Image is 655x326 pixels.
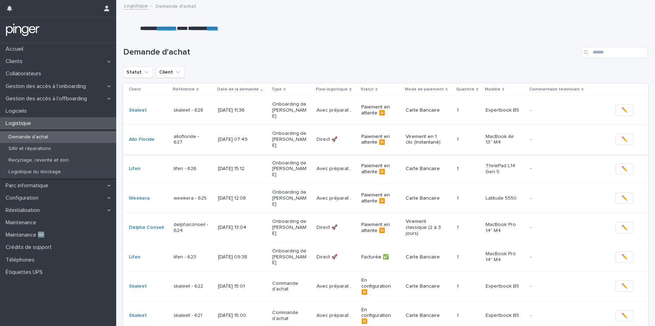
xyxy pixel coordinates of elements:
p: Avec préparation 🛠️ [317,194,353,201]
p: Onboarding de [PERSON_NAME] [272,219,307,236]
p: Onboarding de [PERSON_NAME] [272,248,307,266]
p: En configuration ⏸️ [361,307,397,325]
p: - [530,313,600,319]
p: lifen - 626 [174,166,209,172]
p: Carte Bancaire [406,166,441,172]
p: - [530,107,600,113]
p: Virement en 1 clic (Instantané) [406,134,441,146]
tr: Lifen lifen - 626[DATE] 15:12Onboarding de [PERSON_NAME]Avec préparation 🛠️Avec préparation 🛠️ Pa... [123,154,648,183]
h1: Demande d'achat [123,47,578,57]
p: Avec préparation 🛠️ [317,311,353,319]
p: 1 [457,135,460,143]
span: ✏️ [622,283,628,290]
p: Accueil [3,46,29,52]
p: Logiciels [3,108,32,114]
p: Modèle [485,86,500,93]
p: - [530,283,600,289]
p: [DATE] 09:38 [218,254,253,260]
tr: Allo Floride allofloride - 627[DATE] 07:49Onboarding de [PERSON_NAME]Direct 🚀Direct 🚀 Paiement en... [123,125,648,154]
span: ✏️ [622,165,628,173]
p: Paiement en attente ⏸️ [361,192,397,204]
p: SAV et réparations [3,146,57,152]
p: Paiement en attente ⏸️ [361,104,397,116]
p: Date de la demande [217,86,259,93]
p: Logistique du stockage [3,169,67,175]
button: ✏️ [616,105,634,116]
p: Commande d'achat [272,281,307,293]
button: Client [156,67,185,78]
button: Statut [123,67,153,78]
a: Skaleet [129,283,147,289]
p: Crédits de support [3,244,57,251]
p: [DATE] 15:12 [218,166,253,172]
p: Virement classique (2 à 3 jours) [406,219,441,236]
p: - [530,254,600,260]
a: Weekera [129,195,150,201]
button: ✏️ [616,281,634,292]
p: Maintenance 🆕 [3,232,50,238]
a: Delpha Conseil [129,225,164,231]
p: Parc informatique [3,182,54,189]
p: Carte Bancaire [406,254,441,260]
button: ✏️ [616,163,634,175]
span: ✏️ [622,253,628,261]
img: mTgBEunGTSyRkCgitkcU [6,23,40,37]
p: Carte Bancaire [406,313,441,319]
p: Carte Bancaire [406,107,441,113]
p: Collaborateurs [3,70,47,77]
p: Commentaire technicien [529,86,580,93]
p: skaleet - 621 [174,313,209,319]
p: Référence [173,86,195,93]
tr: Skaleet skaleet - 622[DATE] 15:01Commande d'achatAvec préparation 🛠️Avec préparation 🛠️ En config... [123,272,648,301]
button: ✏️ [616,193,634,204]
p: Onboarding de [PERSON_NAME] [272,131,307,148]
p: Paiement en attente ⏸️ [361,134,397,146]
p: [DATE] 07:49 [218,137,253,143]
p: Onboarding de [PERSON_NAME] [272,189,307,207]
p: Demande d'achat [156,2,196,10]
p: Gestion des accès à l’onboarding [3,83,92,90]
p: delphaconseil - 624 [174,222,209,234]
p: Direct 🚀 [317,253,339,260]
p: ThinkPad L14 Gen 5 [486,163,521,175]
p: Gestion des accès à l’offboarding [3,95,93,102]
span: ✏️ [622,136,628,143]
p: Réinitialisation [3,207,45,214]
p: Étiquettes UPS [3,269,48,276]
p: Direct 🚀 [317,135,339,143]
p: MacBook Pro 14" M4 [486,251,521,263]
p: allofloride - 627 [174,134,209,146]
p: Téléphones [3,257,40,263]
p: 1 [457,106,460,113]
p: Maintenance [3,219,42,226]
p: Configuration [3,195,44,201]
p: - [530,137,600,143]
p: skaleet - 628 [174,107,209,113]
p: [DATE] 12:08 [218,195,253,201]
p: [DATE] 15:01 [218,283,253,289]
p: lifen - 623 [174,254,209,260]
p: Facturée ✅ [361,254,397,260]
p: MacBook Pro 14" M4 [486,222,521,234]
button: ✏️ [616,134,634,145]
p: Paiement en attente ⏸️ [361,222,397,234]
a: Skaleet [129,313,147,319]
p: Expertbook B5 [486,107,521,113]
span: ✏️ [622,224,628,231]
a: Lifen [129,166,141,172]
p: [DATE] 13:04 [218,225,253,231]
p: Onboarding de [PERSON_NAME] [272,101,307,119]
input: Search [581,47,648,58]
p: Statut [361,86,374,93]
p: Carte Bancaire [406,195,441,201]
p: 1 [457,311,460,319]
p: Quantité [456,86,474,93]
p: Demande d'achat [3,134,54,140]
p: Direct 🚀 [317,223,339,231]
p: Expertbook B5 [486,313,521,319]
p: 1 [457,164,460,172]
a: Skaleet [129,107,147,113]
p: 1 [457,253,460,260]
p: Latitude 5550 [486,195,521,201]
